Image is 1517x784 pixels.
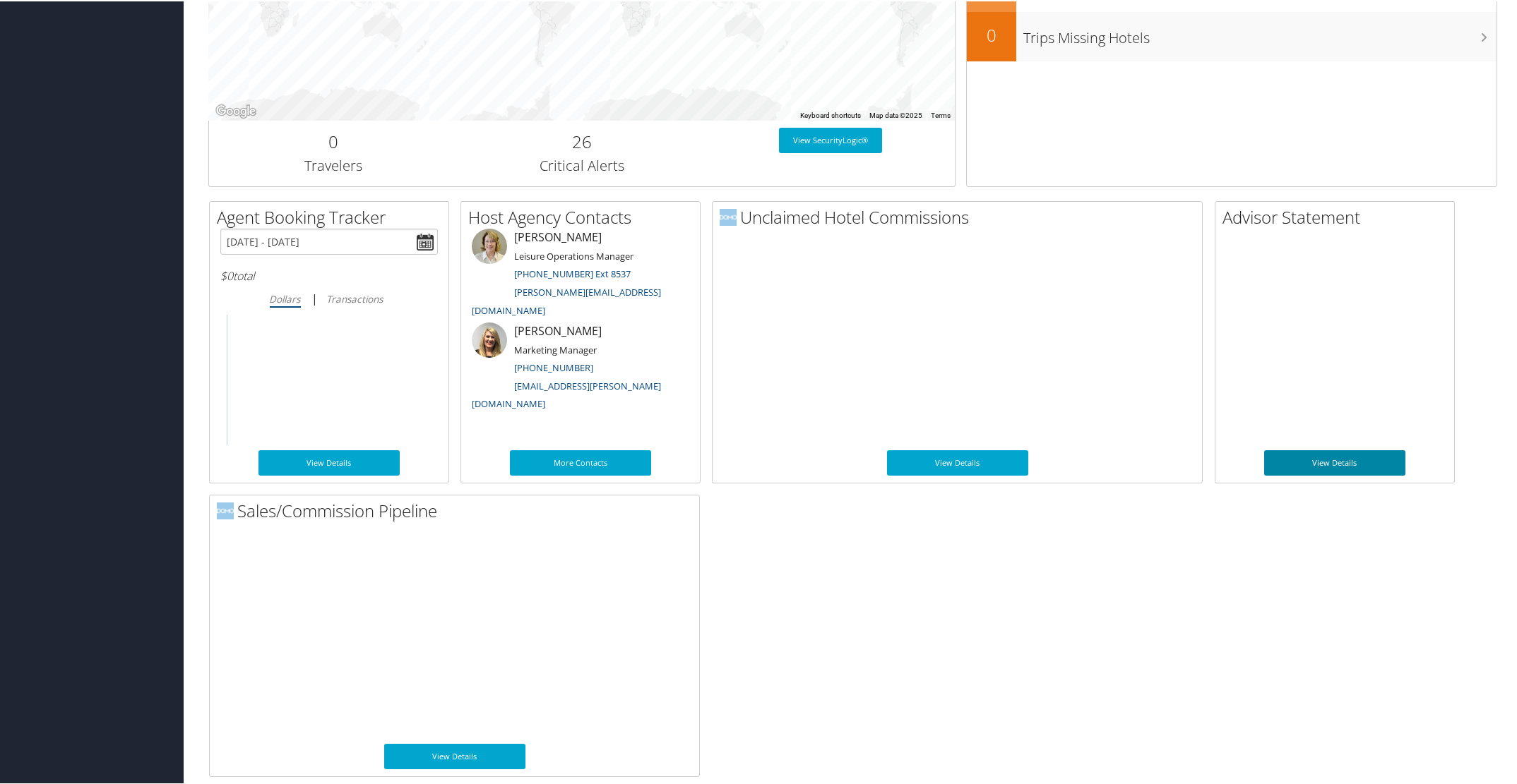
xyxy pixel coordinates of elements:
[217,501,234,518] img: domo-logo.png
[1023,20,1497,47] h3: Trips Missing Hotels
[220,128,447,152] h2: 0
[869,110,922,118] span: Map data ©2025
[465,321,696,415] li: [PERSON_NAME]
[213,101,259,119] img: Google
[887,449,1028,474] a: View Details
[472,227,507,263] img: meredith-price.jpg
[472,321,507,356] img: ali-moffitt.jpg
[472,284,661,315] a: [PERSON_NAME][EMAIL_ADDRESS][DOMAIN_NAME]
[220,267,438,282] h6: total
[213,101,259,119] a: Open this area in Google Maps (opens a new window)
[514,248,633,261] small: Leisure Operations Manager
[217,497,699,521] h2: Sales/Commission Pipeline
[510,449,651,474] a: More Contacts
[967,11,1497,60] a: 0Trips Missing Hotels
[270,291,301,304] i: Dollars
[472,378,661,409] a: [EMAIL_ADDRESS][PERSON_NAME][DOMAIN_NAME]
[779,126,882,152] a: View SecurityLogic®
[800,109,861,119] button: Keyboard shortcuts
[514,360,593,373] a: [PHONE_NUMBER]
[514,266,631,279] a: [PHONE_NUMBER] Ext 8537
[1264,449,1405,474] a: View Details
[465,227,696,321] li: [PERSON_NAME]
[967,22,1016,46] h2: 0
[514,342,597,355] small: Marketing Manager
[327,291,383,304] i: Transactions
[1222,204,1454,228] h2: Advisor Statement
[220,289,438,306] div: |
[220,155,447,174] h3: Travelers
[217,204,448,228] h2: Agent Booking Tracker
[384,742,525,768] a: View Details
[720,207,737,224] img: domo-logo.png
[258,449,400,474] a: View Details
[220,267,233,282] span: $0
[468,155,696,174] h3: Critical Alerts
[720,204,1202,228] h2: Unclaimed Hotel Commissions
[931,110,951,118] a: Terms (opens in new tab)
[468,204,700,228] h2: Host Agency Contacts
[468,128,696,152] h2: 26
